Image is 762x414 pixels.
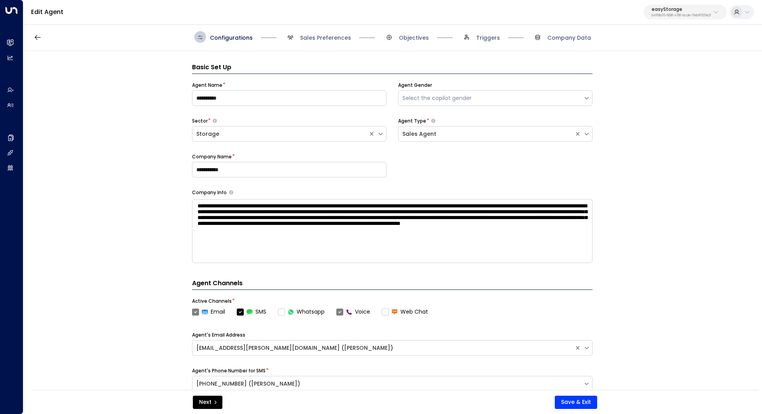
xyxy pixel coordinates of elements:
[431,118,435,123] button: Select whether your copilot will handle inquiries directly from leads or from brokers representin...
[192,63,592,74] h3: Basic Set Up
[192,189,227,196] label: Company Info
[398,82,432,89] label: Agent Gender
[196,380,579,388] div: [PHONE_NUMBER] ([PERSON_NAME])
[237,308,266,316] label: SMS
[31,7,63,16] a: Edit Agent
[192,298,232,305] label: Active Channels
[399,34,429,42] span: Objectives
[192,82,222,89] label: Agent Name
[192,118,208,125] label: Sector
[213,118,217,123] button: Select whether your copilot will handle inquiries directly from leads or from brokers representin...
[555,396,597,409] button: Save & Exit
[402,94,579,102] div: Select the copilot gender
[402,130,570,138] div: Sales Agent
[192,367,266,374] label: Agent's Phone Number for SMS
[547,34,591,42] span: Company Data
[193,396,222,409] button: Next
[300,34,351,42] span: Sales Preferences
[336,308,370,316] label: Voice
[192,332,245,339] label: Agent's Email Address
[196,344,570,352] div: [EMAIL_ADDRESS][PERSON_NAME][DOMAIN_NAME] ([PERSON_NAME])
[192,279,592,290] h4: Agent Channels
[278,308,325,316] label: Whatsapp
[652,14,711,17] p: b4f09b35-6698-4786-bcde-ffeb9f535e2f
[229,190,233,195] button: Provide a brief overview of your company, including your industry, products or services, and any ...
[652,7,711,12] p: easyStorage
[192,153,232,160] label: Company Name
[192,308,225,316] label: Email
[382,308,428,316] label: Web Chat
[644,5,727,19] button: easyStorageb4f09b35-6698-4786-bcde-ffeb9f535e2f
[196,130,364,138] div: Storage
[398,118,426,125] label: Agent Type
[210,34,253,42] span: Configurations
[476,34,500,42] span: Triggers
